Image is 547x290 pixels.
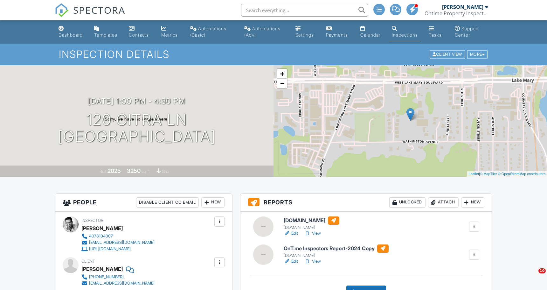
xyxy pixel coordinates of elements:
[468,172,479,176] a: Leaflet
[389,197,426,208] div: Unlocked
[59,49,488,60] h1: Inspection Details
[162,169,169,174] span: slab
[455,26,479,38] div: Support Center
[326,32,348,38] div: Payments
[81,274,155,280] a: [PHONE_NUMBER]
[240,194,492,212] h3: Reports
[129,32,149,38] div: Contacts
[89,246,131,251] div: [URL][DOMAIN_NAME]
[89,281,155,286] div: [EMAIL_ADDRESS][DOMAIN_NAME]
[55,194,232,212] h3: People
[136,197,199,208] div: Disable Client CC Email
[241,4,368,17] input: Search everything...
[284,225,339,230] div: [DOMAIN_NAME]
[498,172,545,176] a: © OpenStreetMap contributors
[293,23,318,41] a: Settings
[538,268,546,273] span: 10
[55,9,125,22] a: SPECTORA
[244,26,280,38] div: Automations (Adv)
[389,23,421,41] a: Inspections
[284,244,389,258] a: OnT:me Inspectors Report-2024 Copy [DOMAIN_NAME]
[58,111,216,145] h1: 120 Citra Ln [GEOGRAPHIC_DATA]
[126,23,154,41] a: Contacts
[190,26,226,38] div: Automations (Basic)
[461,197,484,208] div: New
[284,258,298,265] a: Edit
[429,52,467,56] a: Client View
[73,3,125,17] span: SPECTORA
[360,32,380,38] div: Calendar
[161,32,178,38] div: Metrics
[88,97,185,105] h3: [DATE] 1:00 pm - 4:30 pm
[442,4,483,10] div: [PERSON_NAME]
[277,79,287,88] a: Zoom out
[429,32,442,38] div: Tasks
[295,32,314,38] div: Settings
[59,32,83,38] div: Dashboard
[467,171,547,177] div: |
[100,169,107,174] span: Built
[81,246,155,252] a: [URL][DOMAIN_NAME]
[201,197,225,208] div: New
[284,230,298,237] a: Edit
[304,258,321,265] a: View
[452,23,491,41] a: Support Center
[242,23,288,41] a: Automations (Advanced)
[392,32,418,38] div: Inspections
[430,50,465,59] div: Client View
[277,69,287,79] a: Zoom in
[525,268,541,284] iframe: Intercom live chat
[81,264,123,274] div: [PERSON_NAME]
[56,23,87,41] a: Dashboard
[107,167,121,174] div: 2025
[81,233,155,239] a: 4078104307
[89,240,155,245] div: [EMAIL_ADDRESS][DOMAIN_NAME]
[358,23,384,41] a: Calendar
[284,253,389,258] div: [DOMAIN_NAME]
[426,23,447,41] a: Tasks
[323,23,352,41] a: Payments
[92,23,121,41] a: Templates
[81,280,155,286] a: [EMAIL_ADDRESS][DOMAIN_NAME]
[81,223,123,233] div: [PERSON_NAME]
[428,197,459,208] div: Attach
[55,3,69,17] img: The Best Home Inspection Software - Spectora
[284,244,389,253] h6: OnT:me Inspectors Report-2024 Copy
[142,169,150,174] span: sq. ft.
[89,274,124,279] div: [PHONE_NUMBER]
[127,167,141,174] div: 3250
[188,23,237,41] a: Automations (Basic)
[284,216,339,225] h6: [DOMAIN_NAME]
[467,50,488,59] div: More
[81,259,95,264] span: Client
[284,216,339,230] a: [DOMAIN_NAME] [DOMAIN_NAME]
[425,10,488,17] div: Ontime Property inspectors
[81,239,155,246] a: [EMAIL_ADDRESS][DOMAIN_NAME]
[94,32,117,38] div: Templates
[89,234,113,239] div: 4078104307
[480,172,497,176] a: © MapTiler
[159,23,183,41] a: Metrics
[81,218,103,223] span: Inspector
[304,230,321,237] a: View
